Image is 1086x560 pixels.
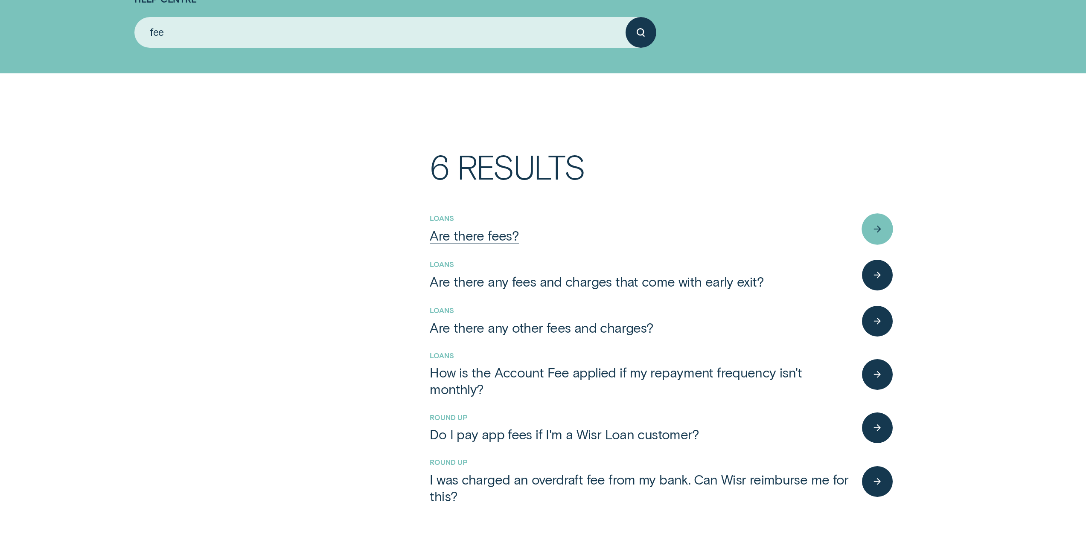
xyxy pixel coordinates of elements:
[430,306,454,314] a: Loans
[626,17,656,48] button: Submit your search query.
[430,273,763,290] div: Are there any fees and charges that come with early exit?
[430,458,468,466] a: Round Up
[430,319,653,336] div: Are there any other fees and charges?
[134,17,626,48] input: Search for anything...
[430,227,855,244] a: Are there fees?
[430,351,454,360] a: Loans
[430,413,468,421] a: Round Up
[430,319,855,336] a: Are there any other fees and charges?
[430,426,699,442] div: Do I pay app fees if I'm a Wisr Loan customer?
[430,364,855,397] a: How is the Account Fee applied if my repayment frequency isn't monthly?
[430,471,855,504] a: I was charged an overdraft fee from my bank. Can Wisr reimburse me for this?
[430,273,855,290] a: Are there any fees and charges that come with early exit?
[430,426,855,442] a: Do I pay app fees if I'm a Wisr Loan customer?
[430,227,519,244] div: Are there fees?
[430,214,454,222] a: Loans
[430,150,892,206] h3: 6 Results
[430,260,454,268] a: Loans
